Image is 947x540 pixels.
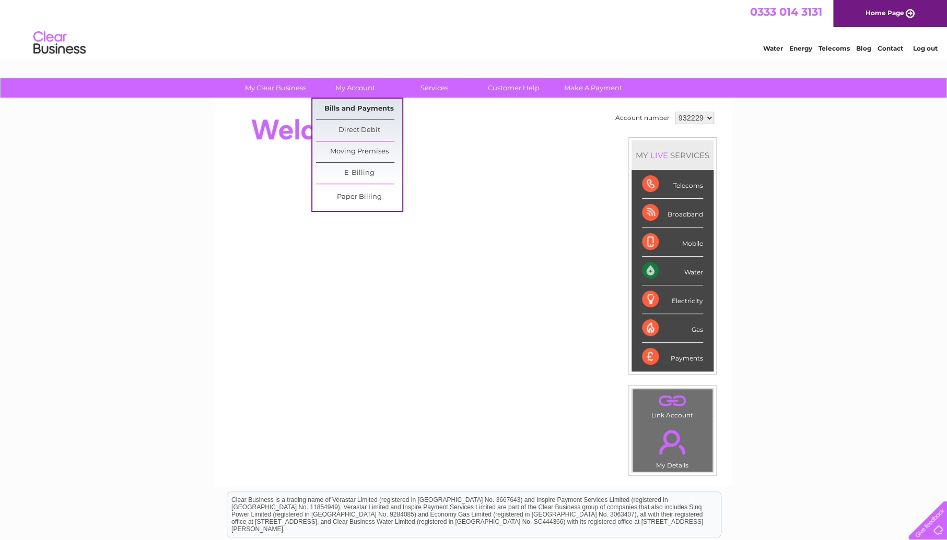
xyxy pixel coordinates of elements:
[789,44,812,52] a: Energy
[635,424,710,460] a: .
[642,228,703,257] div: Mobile
[33,27,86,59] img: logo.png
[913,44,937,52] a: Log out
[316,163,402,184] a: E-Billing
[391,78,477,98] a: Services
[227,6,721,51] div: Clear Business is a trading name of Verastar Limited (registered in [GEOGRAPHIC_DATA] No. 3667643...
[632,140,714,170] div: MY SERVICES
[316,141,402,162] a: Moving Premises
[550,78,636,98] a: Make A Payment
[642,170,703,199] div: Telecoms
[316,187,402,208] a: Paper Billing
[750,5,822,18] a: 0333 014 3131
[613,109,672,127] td: Account number
[763,44,783,52] a: Water
[642,199,703,227] div: Broadband
[632,421,713,472] td: My Details
[642,285,703,314] div: Electricity
[642,343,703,371] div: Payments
[471,78,557,98] a: Customer Help
[642,257,703,285] div: Water
[878,44,903,52] a: Contact
[635,392,710,410] a: .
[642,314,703,343] div: Gas
[632,389,713,422] td: Link Account
[648,150,670,160] div: LIVE
[232,78,319,98] a: My Clear Business
[819,44,850,52] a: Telecoms
[316,99,402,119] a: Bills and Payments
[316,120,402,141] a: Direct Debit
[856,44,871,52] a: Blog
[312,78,398,98] a: My Account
